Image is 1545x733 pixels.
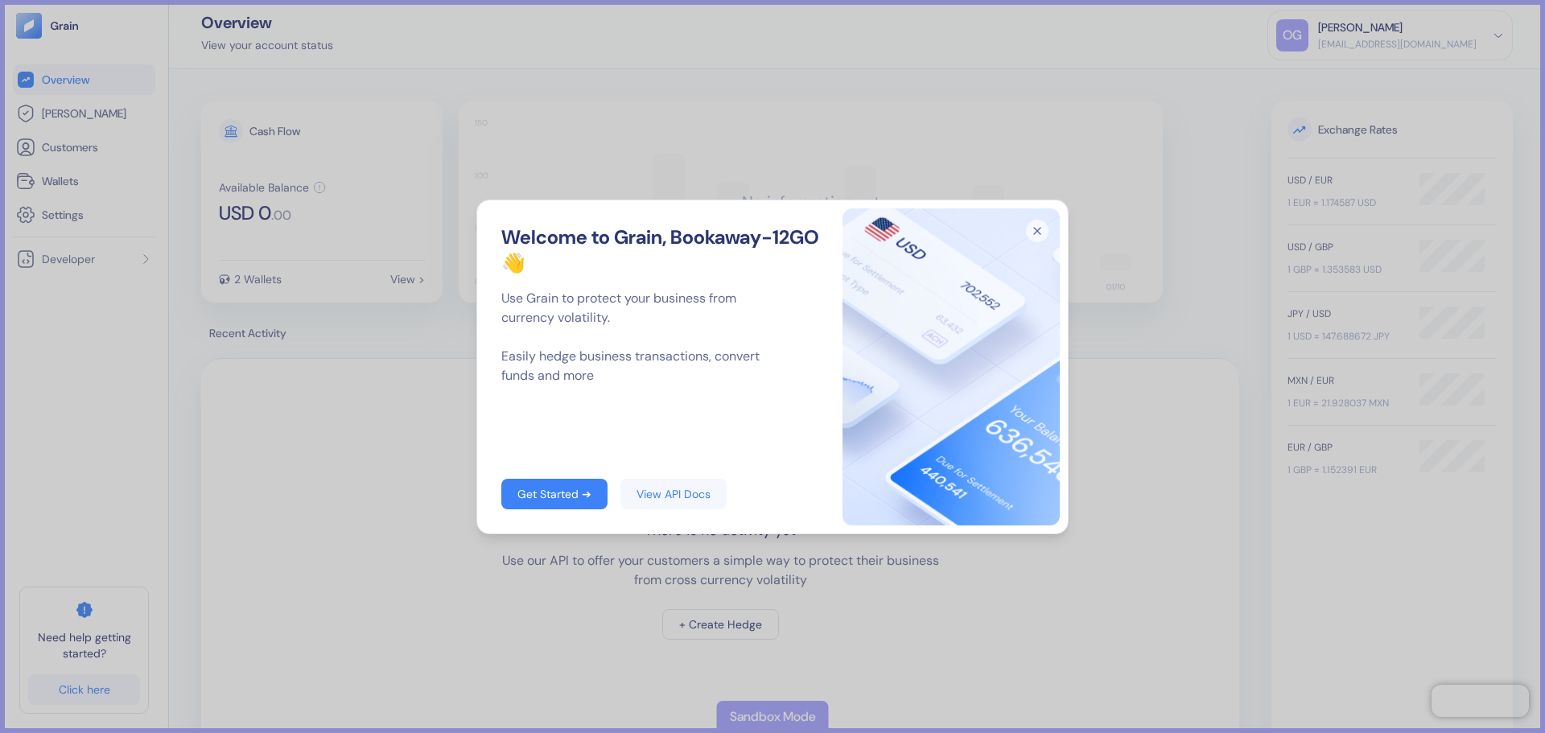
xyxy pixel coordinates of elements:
[501,224,826,276] div: Welcome to Grain, Bookaway-12GO 👋
[637,488,711,500] div: View API Docs
[620,479,727,509] a: View API Docs
[501,289,781,327] p: Use Grain to protect your business from currency volatility.
[517,488,591,500] div: Get Started ➔
[702,208,1217,525] img: signup-main-image
[501,347,781,385] p: Easily hedge business transactions, convert funds and more
[501,479,608,509] a: Get Started ➔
